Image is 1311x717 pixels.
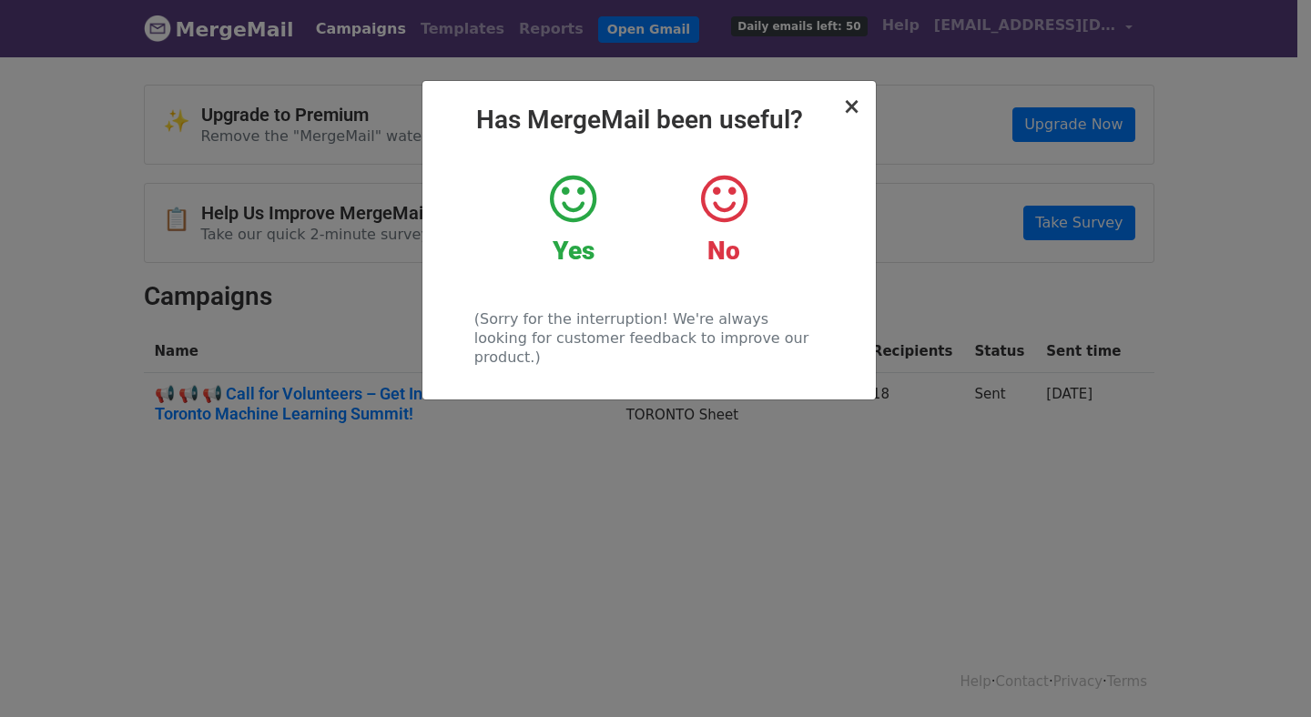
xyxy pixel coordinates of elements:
p: (Sorry for the interruption! We're always looking for customer feedback to improve our product.) [474,309,823,367]
a: Yes [512,172,635,267]
button: Close [842,96,860,117]
strong: Yes [553,236,595,266]
h2: Has MergeMail been useful? [437,105,861,136]
iframe: Chat Widget [1220,630,1311,717]
a: No [662,172,785,267]
strong: No [707,236,740,266]
span: × [842,94,860,119]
